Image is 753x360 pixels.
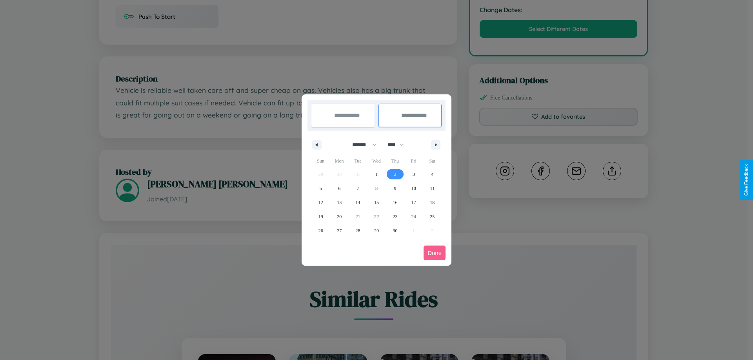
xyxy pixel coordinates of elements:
button: 16 [386,195,404,210]
button: 23 [386,210,404,224]
span: 18 [430,195,435,210]
span: Mon [330,155,348,167]
button: 28 [349,224,367,238]
span: 8 [375,181,378,195]
span: 13 [337,195,342,210]
button: 3 [404,167,423,181]
button: 27 [330,224,348,238]
span: 9 [394,181,396,195]
span: 27 [337,224,342,238]
span: 5 [320,181,322,195]
span: 24 [411,210,416,224]
button: 12 [311,195,330,210]
span: 17 [411,195,416,210]
button: 13 [330,195,348,210]
button: 4 [423,167,442,181]
button: 2 [386,167,404,181]
button: 10 [404,181,423,195]
button: 8 [367,181,386,195]
span: 21 [356,210,360,224]
span: 2 [394,167,396,181]
button: 26 [311,224,330,238]
button: 9 [386,181,404,195]
button: 19 [311,210,330,224]
button: 15 [367,195,386,210]
span: 15 [374,195,379,210]
button: 30 [386,224,404,238]
span: Sun [311,155,330,167]
span: 14 [356,195,360,210]
span: 26 [318,224,323,238]
button: 14 [349,195,367,210]
span: 19 [318,210,323,224]
span: Wed [367,155,386,167]
span: Tue [349,155,367,167]
span: 30 [393,224,397,238]
button: 21 [349,210,367,224]
button: 11 [423,181,442,195]
div: Give Feedback [744,164,749,196]
span: 20 [337,210,342,224]
span: 25 [430,210,435,224]
button: 7 [349,181,367,195]
button: 24 [404,210,423,224]
button: Done [424,246,446,260]
span: 12 [318,195,323,210]
span: 7 [357,181,359,195]
span: 1 [375,167,378,181]
span: 11 [430,181,435,195]
button: 5 [311,181,330,195]
span: 28 [356,224,360,238]
span: 6 [338,181,340,195]
button: 18 [423,195,442,210]
button: 20 [330,210,348,224]
span: 29 [374,224,379,238]
span: 23 [393,210,397,224]
span: Fri [404,155,423,167]
button: 29 [367,224,386,238]
button: 1 [367,167,386,181]
button: 22 [367,210,386,224]
button: 6 [330,181,348,195]
span: 10 [411,181,416,195]
span: 22 [374,210,379,224]
span: Thu [386,155,404,167]
span: 4 [431,167,433,181]
span: 3 [413,167,415,181]
button: 25 [423,210,442,224]
span: Sat [423,155,442,167]
button: 17 [404,195,423,210]
span: 16 [393,195,397,210]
